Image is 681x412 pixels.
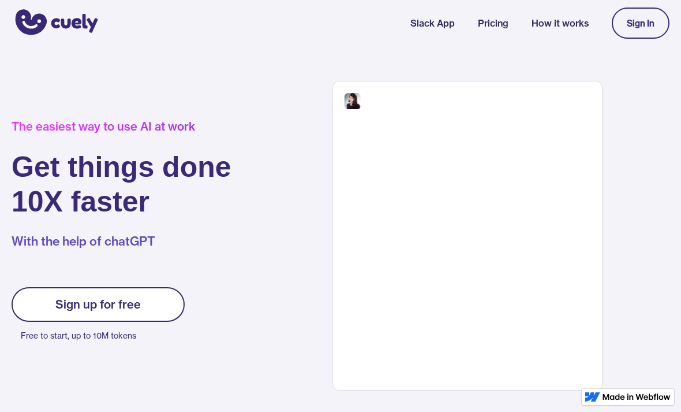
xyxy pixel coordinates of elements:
h1: Get things done 10X faster [12,150,231,219]
div: Sign up for free [55,298,141,311]
a: Sign up for free [12,287,185,322]
p: Free to start, up to 10M tokens [21,328,185,344]
p: With the help of chatGPT [12,233,231,250]
div: The easiest way to use AI at work [12,120,231,133]
a: Sign In [612,8,669,39]
a: Pricing [478,16,508,30]
a: Slack App [410,16,455,30]
a: home [12,2,98,44]
a: How it works [532,16,589,30]
div: Sign In [627,18,654,28]
img: Made in Webflow [603,394,671,400]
